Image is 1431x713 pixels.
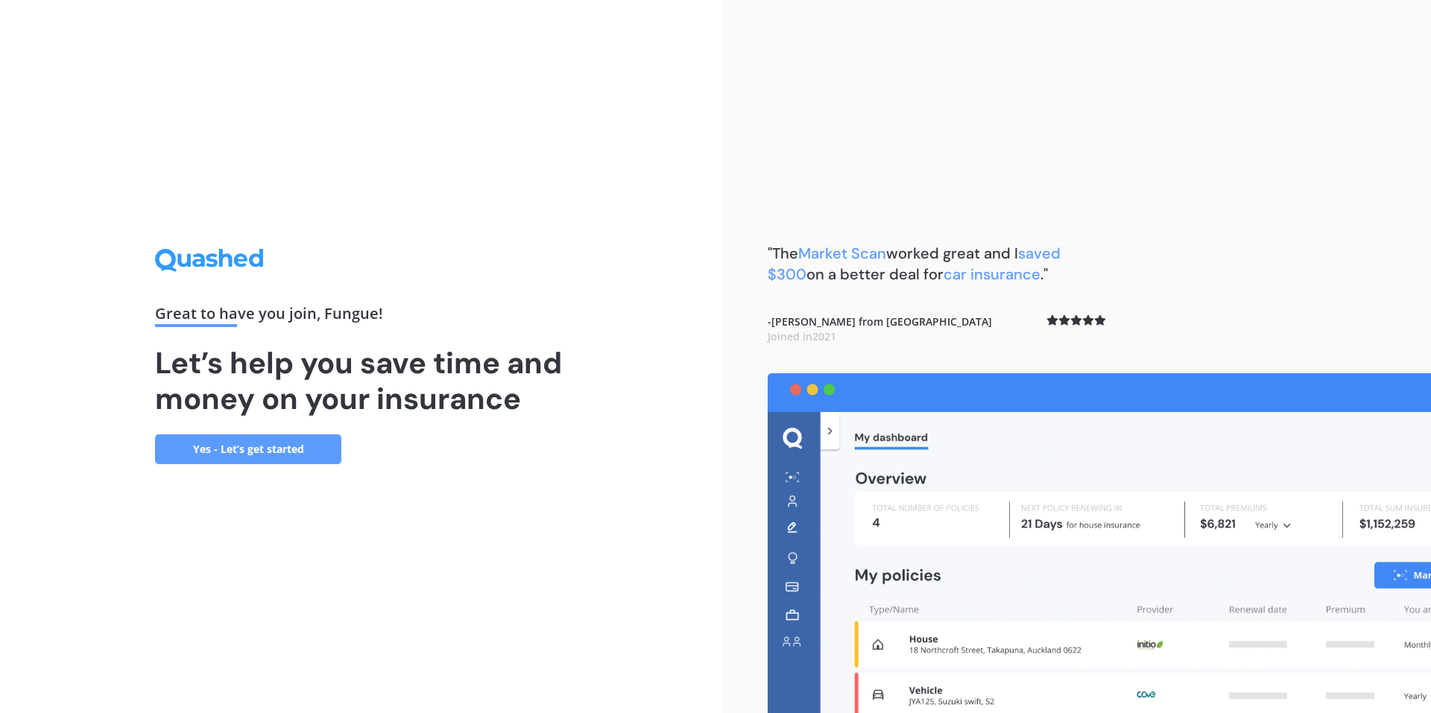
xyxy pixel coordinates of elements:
img: dashboard.webp [768,373,1431,713]
span: Market Scan [798,244,886,263]
span: saved $300 [768,244,1061,284]
b: "The worked great and I on a better deal for ." [768,244,1061,284]
b: - [PERSON_NAME] from [GEOGRAPHIC_DATA] [768,314,992,343]
div: Great to have you join , Fungue ! [155,306,568,327]
span: Joined in 2021 [768,329,836,343]
span: car insurance [944,264,1040,284]
h1: Let’s help you save time and money on your insurance [155,345,568,416]
a: Yes - Let’s get started [155,434,341,464]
